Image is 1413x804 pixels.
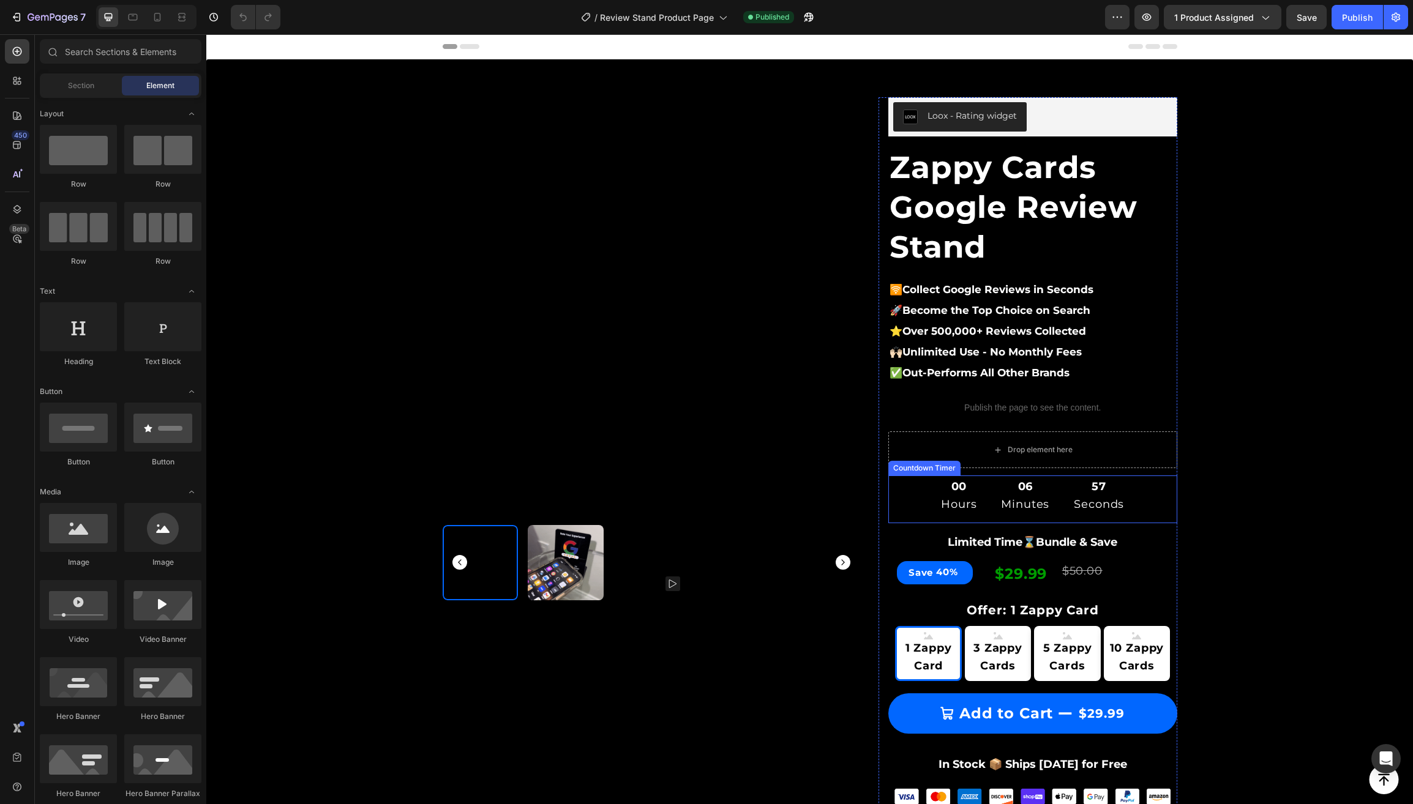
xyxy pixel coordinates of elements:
div: Hero Banner [40,711,117,722]
p: 7 [80,10,86,24]
div: Loox - Rating widget [721,75,811,88]
h1: Zappy Cards Google Review Stand [682,112,971,234]
span: Toggle open [182,382,201,401]
div: Drop element here [801,411,866,420]
strong: Out-Performs All Other Brands [696,332,863,344]
strong: Over 500,000+ Reviews Collected [696,291,880,303]
span: 🙌🏻 [683,311,875,324]
div: 57 [868,444,918,461]
div: 00 [735,444,770,461]
div: Open Intercom Messenger [1371,744,1401,773]
div: Video [40,634,117,645]
p: Minutes [795,461,843,479]
span: ✅ [683,332,863,344]
button: Publish [1332,5,1383,29]
div: 06 [795,444,843,461]
button: Save [1286,5,1327,29]
div: Button [124,456,201,467]
div: Row [124,256,201,267]
button: Carousel Back Arrow [246,521,261,535]
span: 🛜 [683,249,887,261]
button: Add to Cart [682,659,971,699]
span: Text [40,286,55,297]
div: Hero Banner [124,711,201,722]
span: Toggle open [182,482,201,502]
div: 40% [729,529,753,546]
button: Loox - Rating widget [687,68,820,97]
span: Media [40,486,61,497]
img: loox.png [697,75,711,90]
img: Google Review Stand Results [578,491,654,567]
span: Element [146,80,174,91]
div: Video Banner [124,634,201,645]
span: 3 Zappy Cards [759,605,825,641]
span: Save [1297,12,1317,23]
div: Button [40,456,117,467]
div: Image [124,557,201,568]
iframe: Design area [206,34,1413,804]
button: 1 product assigned [1164,5,1281,29]
strong: Collect Google Reviews in Seconds [696,249,887,261]
div: Save [700,529,729,548]
div: Heading [40,356,117,367]
span: 1 Zappy Card [691,605,753,641]
span: Section [68,80,94,91]
input: Search Sections & Elements [40,39,201,64]
div: $29.99 [871,666,919,692]
div: Text Block [124,356,201,367]
div: Add to Cart [753,668,847,691]
button: 7 [5,5,91,29]
div: Publish [1342,11,1373,24]
span: Toggle open [182,104,201,124]
strong: Limited Time⌛️Bundle & Save [741,501,911,515]
strong: Become the Top Choice on Search [696,270,884,282]
div: Row [124,179,201,190]
div: Beta [9,224,29,234]
img: Zappy Cards NFC Google Review Stand [493,491,569,567]
div: Row [40,179,117,190]
button: Carousel Next Arrow [629,521,644,535]
p: Seconds [868,461,918,479]
span: 1 product assigned [1174,11,1254,24]
span: Review Stand Product Page [600,11,714,24]
span: Layout [40,108,64,119]
span: Button [40,386,62,397]
div: Hero Banner Parallax [124,788,201,799]
span: Toggle open [182,281,201,301]
div: Hero Banner [40,788,117,799]
span: 5 Zappy Cards [828,605,894,641]
div: $29.99 [780,527,850,553]
p: Publish the page to see the content. [682,367,971,380]
div: Image [40,557,117,568]
span: 10 Zappy Cards [898,605,964,641]
span: 🚀 [683,270,884,282]
div: 450 [12,130,29,140]
span: ⭐️ [683,291,880,303]
p: Hours [735,461,770,479]
span: / [594,11,598,24]
div: Row [40,256,117,267]
img: Review Zaps NFC Google Review Stand [236,63,654,481]
div: $50.00 [855,527,971,547]
span: Published [755,12,789,23]
img: Review Zaps NFC Google Reviews [407,491,483,567]
div: Undo/Redo [231,5,280,29]
legend: Offer: 1 Zappy Card [759,565,894,587]
strong: Unlimited Use - No Monthly Fees [696,311,875,324]
div: Countdown Timer [684,428,752,439]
